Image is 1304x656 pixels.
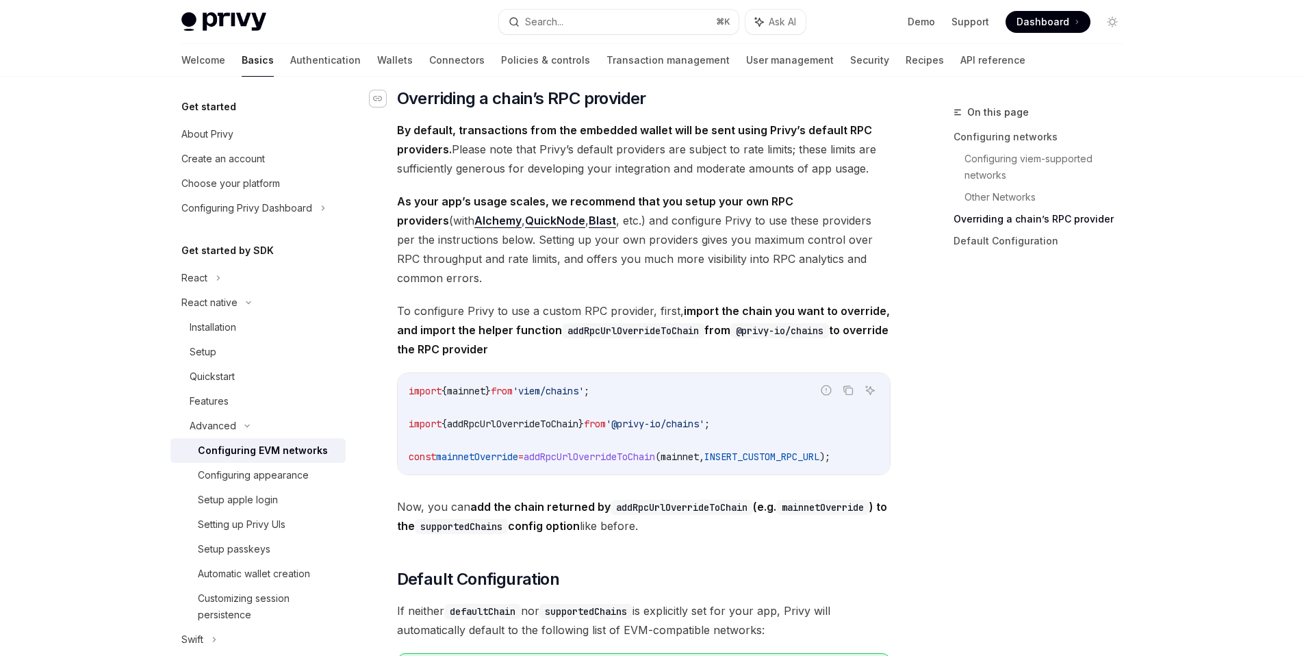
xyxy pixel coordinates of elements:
[699,451,704,463] span: ,
[611,500,753,515] code: addRpcUrlOverrideToChain
[954,230,1134,252] a: Default Configuration
[397,88,646,110] span: Overriding a chain’s RPC provider
[198,492,278,508] div: Setup apple login
[397,601,891,640] span: If neither nor is explicitly set for your app, Privy will automatically default to the following ...
[447,385,485,397] span: mainnet
[397,497,891,535] span: Now, you can like before.
[850,44,889,77] a: Security
[397,121,891,178] span: Please note that Privy’s default providers are subject to rate limits; these limits are sufficien...
[964,148,1134,186] a: Configuring viem-supported networks
[190,368,235,385] div: Quickstart
[397,304,890,356] strong: import the chain you want to override, and import the helper function from to override the RPC pr...
[539,604,632,619] code: supportedChains
[513,385,584,397] span: 'viem/chains'
[181,631,203,648] div: Swift
[170,122,346,147] a: About Privy
[1017,15,1069,29] span: Dashboard
[181,151,265,167] div: Create an account
[746,44,834,77] a: User management
[704,451,819,463] span: INSERT_CUSTOM_RPC_URL
[198,541,270,557] div: Setup passkeys
[181,270,207,286] div: React
[499,10,739,34] button: Search...⌘K
[429,44,485,77] a: Connectors
[954,126,1134,148] a: Configuring networks
[170,512,346,537] a: Setting up Privy UIs
[661,451,699,463] span: mainnet
[170,364,346,389] a: Quickstart
[951,15,989,29] a: Support
[442,385,447,397] span: {
[181,12,266,31] img: light logo
[242,44,274,77] a: Basics
[501,44,590,77] a: Policies & controls
[397,500,887,533] strong: add the chain returned by (e.g. ) to the config option
[716,16,730,27] span: ⌘ K
[290,44,361,77] a: Authentication
[776,500,869,515] code: mainnetOverride
[170,586,346,627] a: Customizing session persistence
[442,418,447,430] span: {
[181,126,233,142] div: About Privy
[839,381,857,399] button: Copy the contents from the code block
[485,385,491,397] span: }
[170,171,346,196] a: Choose your platform
[704,418,710,430] span: ;
[525,14,563,30] div: Search...
[397,123,872,156] strong: By default, transactions from the embedded wallet will be sent using Privy’s default RPC providers.
[908,15,935,29] a: Demo
[190,393,229,409] div: Features
[170,562,346,586] a: Automatic wallet creation
[170,537,346,562] a: Setup passkeys
[817,381,835,399] button: Report incorrect code
[397,192,891,288] span: (with , , , etc.) and configure Privy to use these providers per the instructions below. Setting ...
[198,516,285,533] div: Setting up Privy UIs
[181,200,312,216] div: Configuring Privy Dashboard
[444,604,521,619] code: defaultChain
[170,315,346,340] a: Installation
[447,418,578,430] span: addRpcUrlOverrideToChain
[170,147,346,171] a: Create an account
[170,488,346,512] a: Setup apple login
[584,418,606,430] span: from
[181,44,225,77] a: Welcome
[170,340,346,364] a: Setup
[562,323,704,338] code: addRpcUrlOverrideToChain
[1101,11,1123,33] button: Toggle dark mode
[409,451,436,463] span: const
[525,214,585,228] a: QuickNode
[190,319,236,336] div: Installation
[491,385,513,397] span: from
[397,568,559,590] span: Default Configuration
[181,242,274,259] h5: Get started by SDK
[181,99,236,115] h5: Get started
[655,451,661,463] span: (
[181,294,238,311] div: React native
[769,15,796,29] span: Ask AI
[190,418,236,434] div: Advanced
[170,463,346,488] a: Configuring appearance
[964,186,1134,208] a: Other Networks
[954,208,1134,230] a: Overriding a chain’s RPC provider
[409,418,442,430] span: import
[377,44,413,77] a: Wallets
[190,344,216,360] div: Setup
[170,389,346,414] a: Features
[967,104,1029,121] span: On this page
[584,385,589,397] span: ;
[397,194,793,227] strong: As your app’s usage scales, we recommend that you setup your own RPC providers
[524,451,655,463] span: addRpcUrlOverrideToChain
[181,175,280,192] div: Choose your platform
[370,88,397,110] a: Navigate to header
[198,590,337,623] div: Customizing session persistence
[198,442,328,459] div: Configuring EVM networks
[436,451,518,463] span: mainnetOverride
[906,44,944,77] a: Recipes
[730,323,829,338] code: @privy-io/chains
[960,44,1025,77] a: API reference
[474,214,522,228] a: Alchemy
[606,44,730,77] a: Transaction management
[606,418,704,430] span: '@privy-io/chains'
[589,214,616,228] a: Blast
[198,566,310,582] div: Automatic wallet creation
